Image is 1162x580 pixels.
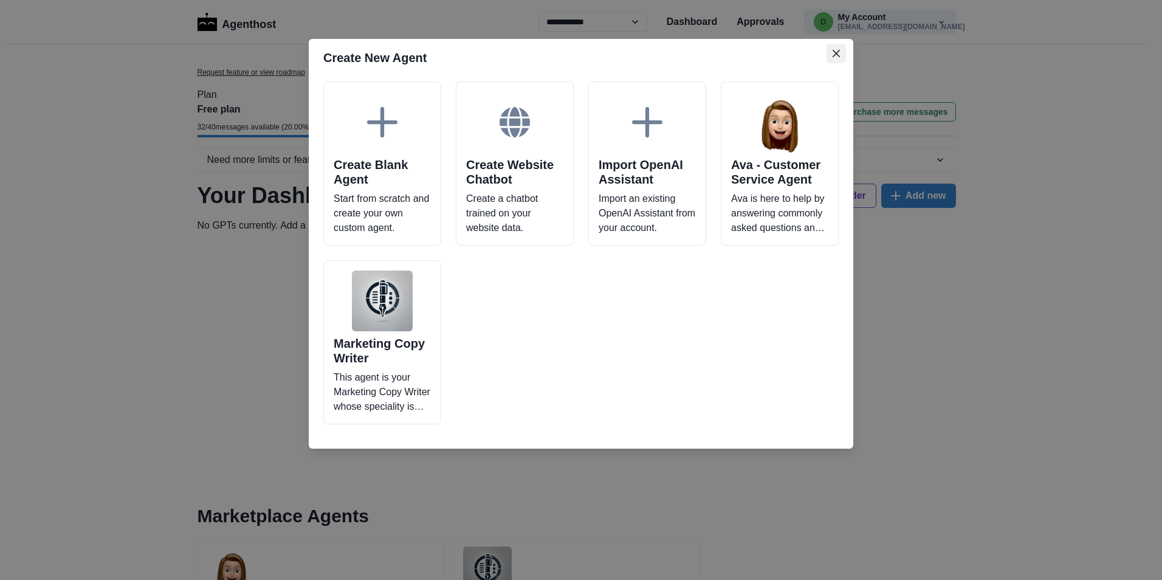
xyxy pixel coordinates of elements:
[334,336,431,365] h2: Marketing Copy Writer
[309,39,853,77] header: Create New Agent
[599,157,696,187] h2: Import OpenAI Assistant
[749,92,810,153] img: Ava - Customer Service Agent
[334,157,431,187] h2: Create Blank Agent
[466,192,563,235] p: Create a chatbot trained on your website data.
[731,192,828,235] p: Ava is here to help by answering commonly asked questions and more!
[334,192,431,235] p: Start from scratch and create your own custom agent.
[599,192,696,235] p: Import an existing OpenAI Assistant from your account.
[334,370,431,414] p: This agent is your Marketing Copy Writer whose speciality is helping you craft copy that speaks t...
[731,157,828,187] h2: Ava - Customer Service Agent
[827,44,846,63] button: Close
[352,271,413,331] img: Marketing Copy Writer
[466,157,563,187] h2: Create Website Chatbot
